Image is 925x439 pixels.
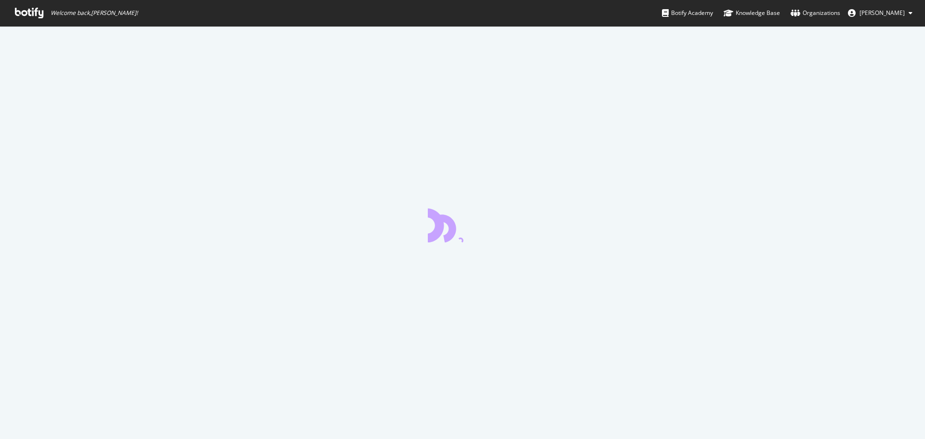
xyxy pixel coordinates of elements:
[724,8,780,18] div: Knowledge Base
[662,8,713,18] div: Botify Academy
[428,208,497,242] div: animation
[51,9,138,17] span: Welcome back, [PERSON_NAME] !
[859,9,905,17] span: Michael Boulter
[791,8,840,18] div: Organizations
[840,5,920,21] button: [PERSON_NAME]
